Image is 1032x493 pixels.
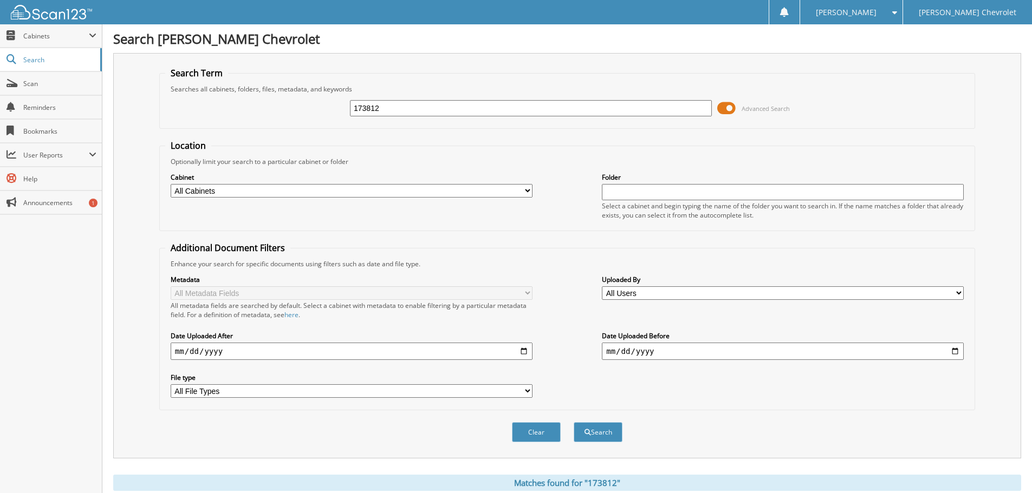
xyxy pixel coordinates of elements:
legend: Location [165,140,211,152]
legend: Search Term [165,67,228,79]
button: Search [574,422,622,442]
label: Metadata [171,275,533,284]
label: Uploaded By [602,275,964,284]
span: Search [23,55,95,64]
label: Date Uploaded After [171,331,533,340]
span: Advanced Search [742,104,790,113]
button: Clear [512,422,561,442]
div: Searches all cabinets, folders, files, metadata, and keywords [165,84,969,94]
span: [PERSON_NAME] [816,9,877,16]
span: Announcements [23,198,96,207]
div: Select a cabinet and begin typing the name of the folder you want to search in. If the name match... [602,201,964,220]
input: start [171,343,533,360]
span: Help [23,174,96,183]
span: User Reports [23,150,89,160]
span: [PERSON_NAME] Chevrolet [919,9,1016,16]
span: Bookmarks [23,127,96,136]
h1: Search [PERSON_NAME] Chevrolet [113,30,1021,48]
div: All metadata fields are searched by default. Select a cabinet with metadata to enable filtering b... [171,301,533,319]
label: Date Uploaded Before [602,331,964,340]
span: Cabinets [23,31,89,41]
a: here [284,310,298,319]
span: Scan [23,79,96,88]
div: Enhance your search for specific documents using filters such as date and file type. [165,259,969,268]
div: Optionally limit your search to a particular cabinet or folder [165,157,969,166]
label: Folder [602,173,964,182]
span: Reminders [23,103,96,112]
label: File type [171,373,533,382]
div: Matches found for "173812" [113,475,1021,491]
input: end [602,343,964,360]
img: scan123-logo-white.svg [11,5,92,19]
div: 1 [89,199,98,207]
legend: Additional Document Filters [165,242,290,254]
label: Cabinet [171,173,533,182]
